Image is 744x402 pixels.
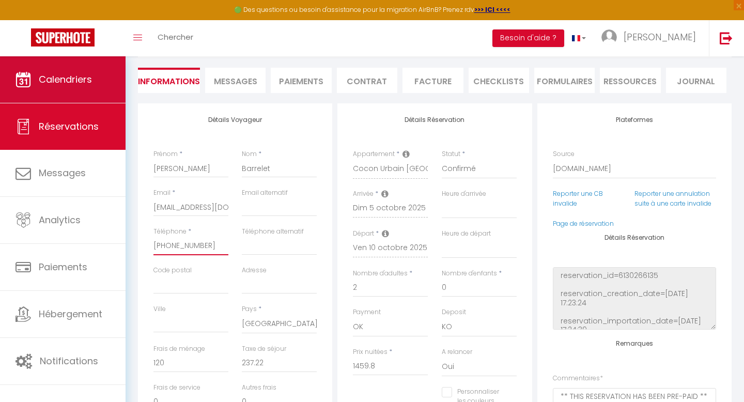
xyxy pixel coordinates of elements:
span: Réservations [39,120,99,133]
label: Téléphone [153,227,187,237]
label: Source [553,149,575,159]
label: Adresse [242,266,267,275]
img: Super Booking [31,28,95,47]
li: Contrat [337,68,397,93]
label: Commentaires [553,374,603,383]
h4: Plateformes [553,116,716,123]
label: Taxe de séjour [242,344,286,354]
label: Autres frais [242,383,276,393]
label: Payment [353,307,381,317]
li: FORMULAIRES [534,68,595,93]
label: Pays [242,304,257,314]
label: Email alternatif [242,188,288,198]
span: Chercher [158,32,193,42]
label: Code postal [153,266,192,275]
span: Paiements [39,260,87,273]
label: Ville [153,304,166,314]
label: Départ [353,229,374,239]
label: Nombre d'enfants [442,269,497,279]
li: Informations [138,68,200,93]
h4: Détails Réservation [553,234,716,241]
h4: Remarques [553,340,716,347]
label: Prix nuitées [353,347,388,357]
h4: Détails Réservation [353,116,516,123]
span: Messages [39,166,86,179]
label: Nom [242,149,257,159]
li: Journal [666,68,726,93]
label: A relancer [442,347,472,357]
label: Téléphone alternatif [242,227,304,237]
span: Hébergement [39,307,102,320]
li: Facture [402,68,463,93]
label: Frais de ménage [153,344,205,354]
label: Heure d'arrivée [442,189,486,199]
button: Besoin d'aide ? [492,29,564,47]
label: Arrivée [353,189,374,199]
span: Calendriers [39,73,92,86]
h4: Détails Voyageur [153,116,317,123]
a: Reporter une CB invalide [553,189,603,208]
span: [PERSON_NAME] [624,30,696,43]
label: Deposit [442,307,466,317]
label: Appartement [353,149,395,159]
label: Email [153,188,171,198]
a: ... [PERSON_NAME] [594,20,709,56]
a: >>> ICI <<<< [474,5,510,14]
span: Analytics [39,213,81,226]
label: Heure de départ [442,229,491,239]
label: Frais de service [153,383,200,393]
label: Prénom [153,149,178,159]
span: Notifications [40,354,98,367]
a: Page de réservation [553,219,614,228]
label: Nombre d'adultes [353,269,408,279]
span: Messages [214,75,257,87]
img: ... [601,29,617,45]
li: Paiements [271,68,331,93]
a: Chercher [150,20,201,56]
img: logout [720,32,733,44]
li: Ressources [600,68,660,93]
a: Reporter une annulation suite à une carte invalide [634,189,711,208]
li: CHECKLISTS [469,68,529,93]
label: Statut [442,149,460,159]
